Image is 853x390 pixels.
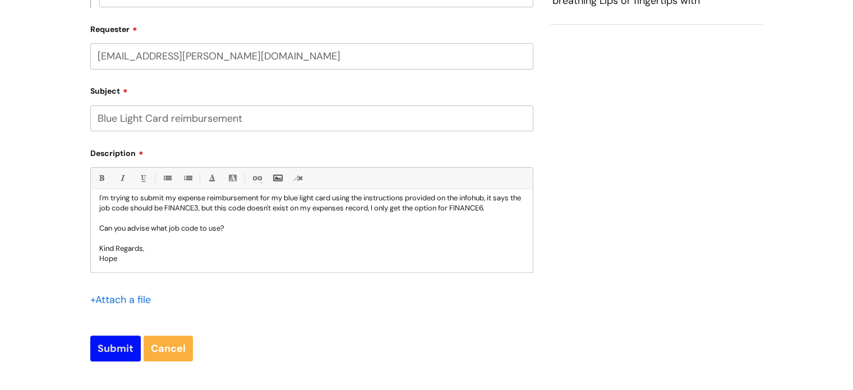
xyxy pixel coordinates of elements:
input: Email [90,43,533,69]
a: Link [250,171,264,185]
p: I'm trying to submit my expense reimbursement for my blue light card using the instructions provi... [99,193,524,213]
p: Hope [99,254,524,264]
a: Cancel [144,336,193,361]
a: 1. Ordered List (Ctrl-Shift-8) [181,171,195,185]
p: Kind Regards, [99,244,524,254]
a: Italic (Ctrl-I) [115,171,129,185]
label: Description [90,145,533,158]
a: Underline(Ctrl-U) [136,171,150,185]
label: Requester [90,21,533,34]
a: Bold (Ctrl-B) [94,171,108,185]
p: Can you advise what job code to use? [99,223,524,233]
a: Remove formatting (Ctrl-\) [291,171,305,185]
div: Attach a file [90,291,158,309]
a: Back Color [225,171,239,185]
label: Subject [90,82,533,96]
input: Submit [90,336,141,361]
a: • Unordered List (Ctrl-Shift-7) [160,171,174,185]
a: Font Color [205,171,219,185]
a: Insert Image... [270,171,284,185]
